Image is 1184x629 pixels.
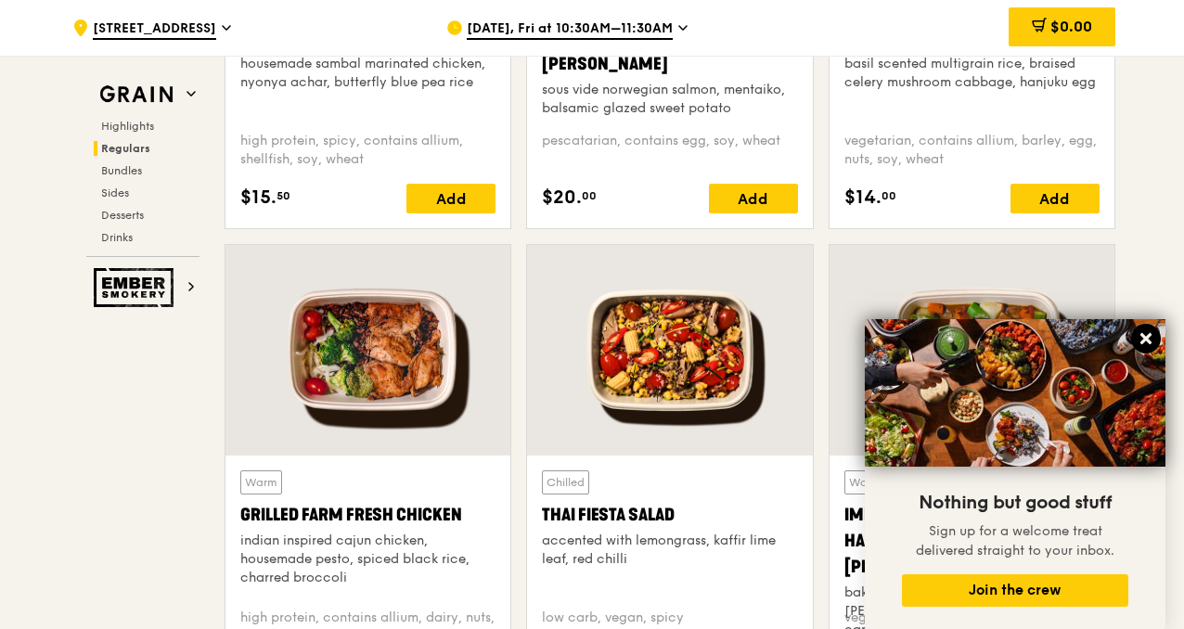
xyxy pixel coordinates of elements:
[919,492,1112,514] span: Nothing but good stuff
[467,19,673,40] span: [DATE], Fri at 10:30AM–11:30AM
[240,132,495,169] div: high protein, spicy, contains allium, shellfish, soy, wheat
[101,120,154,133] span: Highlights
[94,268,179,307] img: Ember Smokery web logo
[844,55,1100,92] div: basil scented multigrain rice, braised celery mushroom cabbage, hanjuku egg
[542,502,797,528] div: Thai Fiesta Salad
[240,502,495,528] div: Grilled Farm Fresh Chicken
[542,132,797,169] div: pescatarian, contains egg, soy, wheat
[101,186,129,199] span: Sides
[1010,184,1100,213] div: Add
[902,574,1128,607] button: Join the crew
[882,188,896,203] span: 00
[101,142,150,155] span: Regulars
[101,231,133,244] span: Drinks
[240,470,282,494] div: Warm
[844,184,882,212] span: $14.
[93,19,216,40] span: [STREET_ADDRESS]
[844,132,1100,169] div: vegetarian, contains allium, barley, egg, nuts, soy, wheat
[844,502,1100,580] div: Impossible Ground Beef Hamburg with Japanese [PERSON_NAME]
[101,164,142,177] span: Bundles
[709,184,798,213] div: Add
[94,78,179,111] img: Grain web logo
[542,184,582,212] span: $20.
[240,55,495,92] div: housemade sambal marinated chicken, nyonya achar, butterfly blue pea rice
[240,532,495,587] div: indian inspired cajun chicken, housemade pesto, spiced black rice, charred broccoli
[101,209,144,222] span: Desserts
[406,184,495,213] div: Add
[916,523,1114,558] span: Sign up for a welcome treat delivered straight to your inbox.
[542,470,589,494] div: Chilled
[240,184,277,212] span: $15.
[1131,324,1161,353] button: Close
[1050,18,1092,35] span: $0.00
[542,81,797,118] div: sous vide norwegian salmon, mentaiko, balsamic glazed sweet potato
[582,188,597,203] span: 00
[865,319,1165,467] img: DSC07876-Edit02-Large.jpeg
[277,188,290,203] span: 50
[542,532,797,569] div: accented with lemongrass, kaffir lime leaf, red chilli
[844,470,886,494] div: Warm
